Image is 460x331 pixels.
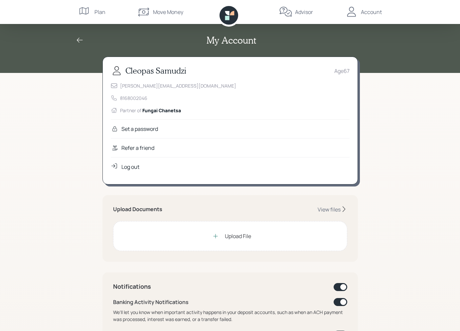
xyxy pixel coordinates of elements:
[120,107,181,114] div: Partner of
[153,8,183,16] div: Move Money
[225,232,251,240] div: Upload File
[361,8,382,16] div: Account
[125,66,186,76] h3: Cleopas Samudzi
[94,8,105,16] div: Plan
[113,298,189,306] div: Banking Activity Notifications
[121,163,139,171] div: Log out
[120,82,236,89] div: [PERSON_NAME][EMAIL_ADDRESS][DOMAIN_NAME]
[318,206,341,213] div: View files
[121,125,158,133] div: Set a password
[113,283,151,290] h4: Notifications
[334,67,350,75] div: Age 67
[120,95,147,102] div: 8168002046
[121,144,154,152] div: Refer a friend
[142,107,181,114] span: Fungai Chanetsa
[295,8,313,16] div: Advisor
[113,206,162,212] h5: Upload Documents
[113,309,347,323] div: We'll let you know when important activity happens in your deposit accounts, such as when an ACH ...
[207,35,256,46] h2: My Account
